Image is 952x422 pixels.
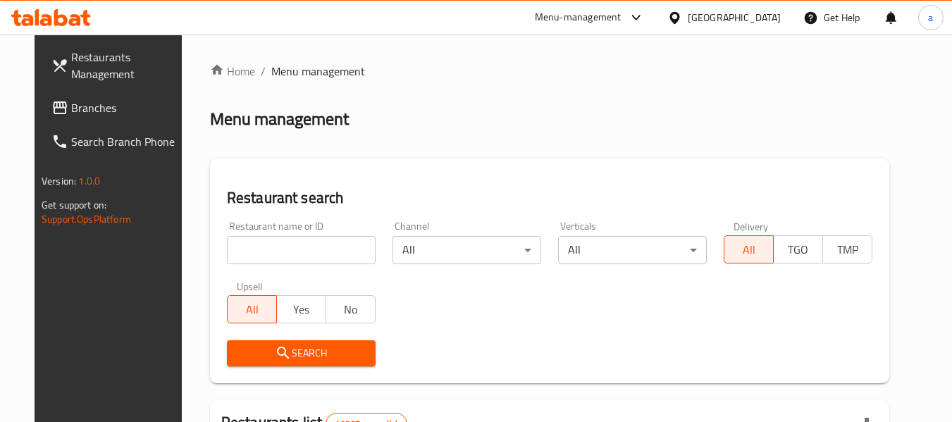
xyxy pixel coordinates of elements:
[40,40,194,91] a: Restaurants Management
[829,240,867,260] span: TMP
[238,345,364,362] span: Search
[210,63,255,80] a: Home
[535,9,622,26] div: Menu-management
[210,108,349,130] h2: Menu management
[276,295,326,323] button: Yes
[332,299,370,320] span: No
[71,99,183,116] span: Branches
[78,172,100,190] span: 1.0.0
[773,235,823,263] button: TGO
[734,221,769,231] label: Delivery
[227,236,376,264] input: Search for restaurant name or ID..
[724,235,774,263] button: All
[42,196,106,214] span: Get support on:
[558,236,707,264] div: All
[688,10,781,25] div: [GEOGRAPHIC_DATA]
[271,63,365,80] span: Menu management
[326,295,376,323] button: No
[730,240,768,260] span: All
[283,299,321,320] span: Yes
[42,210,131,228] a: Support.OpsPlatform
[779,240,817,260] span: TGO
[928,10,933,25] span: a
[40,91,194,125] a: Branches
[261,63,266,80] li: /
[227,295,277,323] button: All
[237,281,263,291] label: Upsell
[40,125,194,159] a: Search Branch Phone
[71,49,183,82] span: Restaurants Management
[392,236,541,264] div: All
[71,133,183,150] span: Search Branch Phone
[227,340,376,366] button: Search
[42,172,76,190] span: Version:
[210,63,889,80] nav: breadcrumb
[227,187,872,209] h2: Restaurant search
[233,299,271,320] span: All
[822,235,872,263] button: TMP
